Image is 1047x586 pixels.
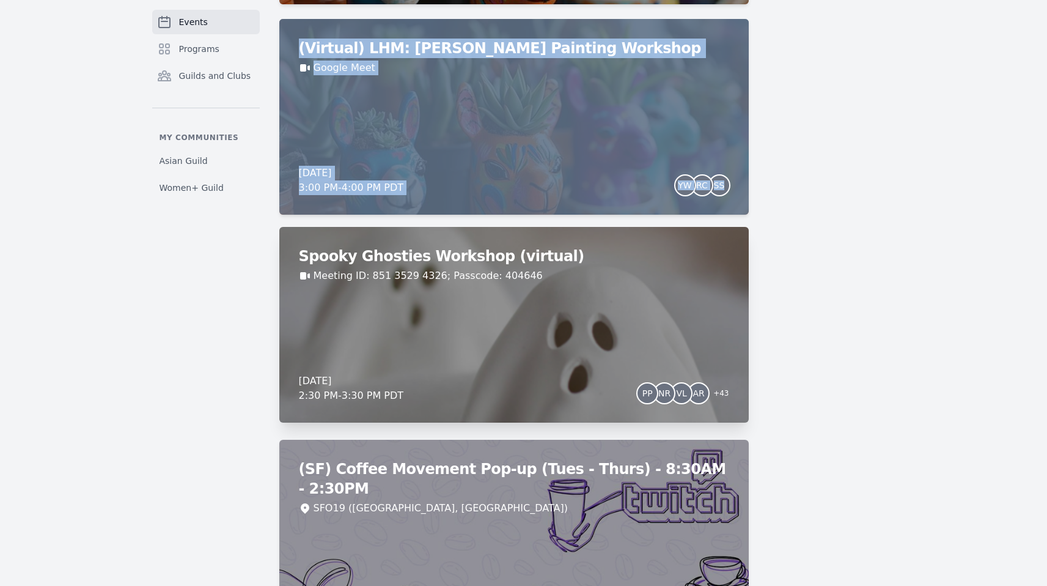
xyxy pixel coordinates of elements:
[299,166,404,195] div: [DATE] 3:00 PM - 4:00 PM PDT
[152,37,260,61] a: Programs
[152,133,260,143] p: My communities
[179,16,208,28] span: Events
[642,389,653,398] span: PP
[279,19,749,215] a: (Virtual) LHM: [PERSON_NAME] Painting WorkshopGoogle Meet[DATE]3:00 PM-4:00 PM PDTYWRCSS
[696,181,708,190] span: RC
[314,269,543,283] a: Meeting ID: 851 3529 4326; Passcode: 404646
[152,10,260,199] nav: Sidebar
[658,389,670,398] span: NR
[299,459,729,499] h2: (SF) Coffee Movement Pop-up (Tues - Thurs) - 8:30AM - 2:30PM
[678,181,691,190] span: YW
[179,43,219,55] span: Programs
[693,389,705,398] span: AR
[299,374,404,403] div: [DATE] 2:30 PM - 3:30 PM PDT
[152,10,260,34] a: Events
[152,64,260,88] a: Guilds and Clubs
[160,182,224,194] span: Women+ Guild
[314,61,375,75] a: Google Meet
[706,386,729,403] span: + 43
[714,181,725,190] span: SS
[279,227,749,423] a: Spooky Ghosties Workshop (virtual)Meeting ID: 851 3529 4326; Passcode: 404646[DATE]2:30 PM-3:30 P...
[152,177,260,199] a: Women+ Guild
[676,389,686,398] span: VL
[179,70,251,82] span: Guilds and Clubs
[314,501,568,516] div: SFO19 ([GEOGRAPHIC_DATA], [GEOGRAPHIC_DATA])
[299,247,729,266] h2: Spooky Ghosties Workshop (virtual)
[160,155,208,167] span: Asian Guild
[299,39,729,58] h2: (Virtual) LHM: [PERSON_NAME] Painting Workshop
[152,150,260,172] a: Asian Guild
